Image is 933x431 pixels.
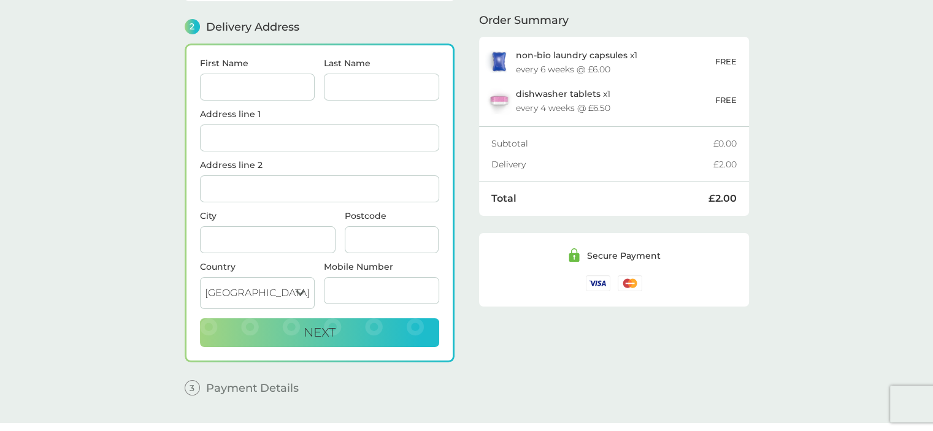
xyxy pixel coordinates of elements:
[206,21,299,32] span: Delivery Address
[185,19,200,34] span: 2
[713,139,737,148] div: £0.00
[491,194,708,204] div: Total
[516,50,637,60] p: x 1
[200,212,336,220] label: City
[516,65,610,74] div: every 6 weeks @ £6.00
[185,380,200,395] span: 3
[715,94,737,107] p: FREE
[715,55,737,68] p: FREE
[206,383,299,394] span: Payment Details
[491,160,713,169] div: Delivery
[345,212,439,220] label: Postcode
[324,262,439,271] label: Mobile Number
[516,89,610,99] p: x 1
[479,15,569,26] span: Order Summary
[200,161,439,169] label: Address line 2
[200,318,439,348] button: Next
[304,325,336,340] span: Next
[516,104,610,112] div: every 4 weeks @ £6.50
[516,88,601,99] span: dishwasher tablets
[516,50,628,61] span: non-bio laundry capsules
[324,59,439,67] label: Last Name
[200,262,315,271] div: Country
[491,139,713,148] div: Subtotal
[586,275,610,291] img: /assets/icons/cards/visa.svg
[618,275,642,291] img: /assets/icons/cards/mastercard.svg
[587,251,661,260] div: Secure Payment
[200,59,315,67] label: First Name
[708,194,737,204] div: £2.00
[200,110,439,118] label: Address line 1
[713,160,737,169] div: £2.00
